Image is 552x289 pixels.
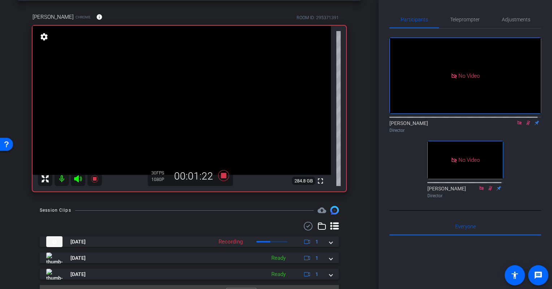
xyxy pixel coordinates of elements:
[315,254,318,262] span: 1
[40,207,71,214] div: Session Clips
[151,170,169,176] div: 30
[40,236,339,247] mat-expansion-panel-header: thumb-nail[DATE]Recording1
[458,72,480,79] span: No Video
[427,185,503,199] div: [PERSON_NAME]
[268,254,289,262] div: Ready
[502,17,530,22] span: Adjustments
[292,177,315,185] span: 284.8 GB
[316,177,325,185] mat-icon: fullscreen
[455,224,476,229] span: Everyone
[39,33,49,41] mat-icon: settings
[46,269,62,280] img: thumb-nail
[268,270,289,279] div: Ready
[70,238,86,246] span: [DATE]
[510,271,519,280] mat-icon: accessibility
[297,14,339,21] div: ROOM ID: 295371391
[76,14,91,20] span: Chrome
[534,271,543,280] mat-icon: message
[96,14,103,20] mat-icon: info
[40,269,339,280] mat-expansion-panel-header: thumb-nail[DATE]Ready1
[46,236,62,247] img: thumb-nail
[389,120,541,134] div: [PERSON_NAME]
[315,238,318,246] span: 1
[33,13,74,21] span: [PERSON_NAME]
[458,157,480,163] span: No Video
[151,177,169,182] div: 1080P
[70,254,86,262] span: [DATE]
[169,170,218,182] div: 00:01:22
[318,206,326,215] span: Destinations for your clips
[40,253,339,263] mat-expansion-panel-header: thumb-nail[DATE]Ready1
[389,127,541,134] div: Director
[450,17,480,22] span: Teleprompter
[215,238,246,246] div: Recording
[315,271,318,278] span: 1
[330,206,339,215] img: Session clips
[318,206,326,215] mat-icon: cloud_upload
[427,193,503,199] div: Director
[401,17,428,22] span: Participants
[156,171,164,176] span: FPS
[46,253,62,263] img: thumb-nail
[70,271,86,278] span: [DATE]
